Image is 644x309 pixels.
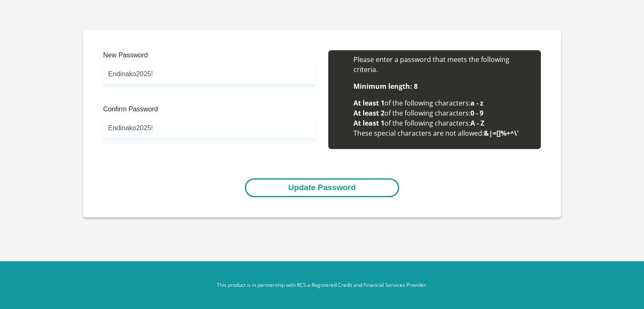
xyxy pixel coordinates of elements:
[353,108,384,118] b: At least 2
[353,98,384,108] b: At least 1
[353,118,532,128] li: of the following characters:
[484,129,519,138] b: &|=[]%+^\'
[470,118,484,128] b: A - Z
[89,281,555,289] p: This product is in partnership with RCS a Registered Credit and Financial Services Provider.
[103,64,316,84] input: Enter new Password
[245,178,399,197] button: Update Password
[103,50,316,64] label: New Password
[353,128,532,138] li: These special characters are not allowed:
[353,82,418,91] b: Minimum length: 8
[103,104,316,118] label: Confirm Password
[353,108,532,118] li: of the following characters:
[353,98,532,108] li: of the following characters:
[470,98,483,108] b: a - z
[103,118,316,138] input: Confirm Password
[470,108,483,118] b: 0 - 9
[353,54,532,75] li: Please enter a password that meets the following criteria.
[353,118,384,128] b: At least 1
